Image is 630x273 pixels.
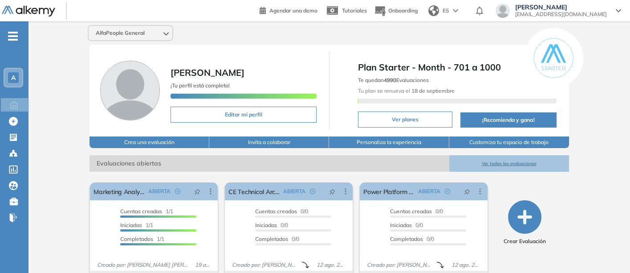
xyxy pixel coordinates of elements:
button: Editar mi perfil [171,107,317,123]
span: Completados [120,236,153,242]
span: pushpin [194,188,200,195]
span: [PERSON_NAME] [515,4,607,11]
span: Iniciadas [255,222,277,228]
span: Cuentas creadas [255,208,297,215]
span: Evaluaciones abiertas [89,155,449,172]
button: Customiza tu espacio de trabajo [449,136,569,148]
button: pushpin [457,184,477,199]
span: [PERSON_NAME] [171,67,244,78]
a: Power Platform Developer - [GEOGRAPHIC_DATA] [363,182,415,200]
span: 12 ago. 2025 [448,261,484,269]
span: [EMAIL_ADDRESS][DOMAIN_NAME] [515,11,607,18]
span: 0/0 [390,208,443,215]
span: Creado por: [PERSON_NAME] [228,261,302,269]
button: Invita a colaborar [209,136,329,148]
span: ¡Tu perfil está completo! [171,82,230,89]
span: 1/1 [120,236,164,242]
span: Crear Evaluación [504,237,546,245]
span: Agendar una demo [269,7,317,14]
span: 1/1 [120,222,153,228]
span: Cuentas creadas [390,208,432,215]
span: AlfaPeople General [96,29,145,37]
span: pushpin [464,188,470,195]
span: check-circle [310,189,315,194]
span: Cuentas creadas [120,208,162,215]
span: 0/0 [255,222,288,228]
span: Completados [255,236,288,242]
span: pushpin [329,188,335,195]
span: Te quedan Evaluaciones [358,77,429,83]
span: Tutoriales [342,7,367,14]
span: 19 ago. 2025 [191,261,215,269]
b: 4990 [384,77,396,83]
span: 0/0 [255,236,299,242]
span: 1/1 [120,208,173,215]
span: Iniciadas [120,222,142,228]
span: ABIERTA [418,187,440,195]
img: Foto de perfil [100,61,160,120]
i: - [8,35,18,37]
button: Ver todas las evaluaciones [449,155,569,172]
span: ABIERTA [148,187,171,195]
img: Logo [2,6,55,17]
span: check-circle [175,189,180,194]
button: Crear Evaluación [504,200,546,245]
img: arrow [453,9,458,12]
span: Plan Starter - Month - 701 a 1000 [358,61,557,74]
span: Tu plan se renueva el [358,87,455,94]
button: Personaliza la experiencia [329,136,449,148]
img: world [428,5,439,16]
span: Onboarding [388,7,418,14]
span: Completados [390,236,423,242]
button: pushpin [322,184,342,199]
span: 12 ago. 2025 [313,261,349,269]
span: Creado por: [PERSON_NAME] [363,261,437,269]
button: Onboarding [374,1,418,21]
a: Marketing Analyst - [GEOGRAPHIC_DATA] [93,182,145,200]
button: Ver planes [358,112,452,128]
span: Creado por: [PERSON_NAME] [PERSON_NAME] Sichaca [PERSON_NAME] [93,261,191,269]
button: ¡Recomienda y gana! [460,112,557,128]
button: Crea una evaluación [89,136,209,148]
button: pushpin [187,184,207,199]
span: check-circle [445,189,450,194]
a: CE Technical Architect - [GEOGRAPHIC_DATA] [228,182,280,200]
a: Agendar una demo [260,4,317,15]
span: ABIERTA [283,187,305,195]
span: 0/0 [390,236,434,242]
span: 0/0 [390,222,423,228]
b: 18 de septiembre [410,87,455,94]
span: Iniciadas [390,222,412,228]
span: 0/0 [255,208,308,215]
span: ES [443,7,449,15]
span: A [11,74,16,81]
